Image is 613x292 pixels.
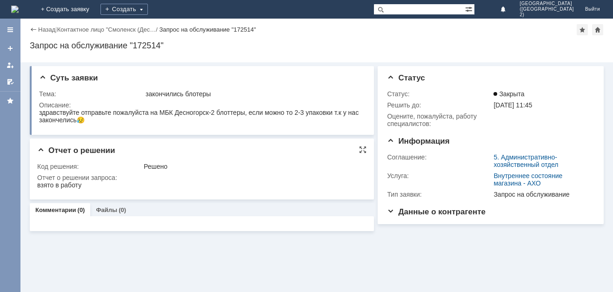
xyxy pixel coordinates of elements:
div: Отчет о решении запроса: [37,174,363,181]
span: Закрыта [493,90,524,98]
div: Код решения: [37,163,142,170]
div: (0) [78,206,85,213]
span: 😥 [38,8,46,15]
a: Назад [38,26,55,33]
div: Решить до: [387,101,492,109]
div: Услуга: [387,172,492,179]
div: Создать [100,4,148,15]
span: Расширенный поиск [465,4,474,13]
div: Статус: [387,90,492,98]
span: Данные о контрагенте [387,207,486,216]
a: Перейти на домашнюю страницу [11,6,19,13]
a: Комментарии [35,206,76,213]
a: Контактное лицо "Смоленск (Дес… [57,26,156,33]
span: [GEOGRAPHIC_DATA] [520,1,573,7]
a: Мои заявки [3,58,18,73]
div: Запрос на обслуживание [493,191,590,198]
div: Добавить в избранное [577,24,588,35]
span: Суть заявки [39,73,98,82]
div: Решено [144,163,361,170]
a: Файлы [96,206,117,213]
span: 2) [520,12,573,18]
div: / [57,26,160,33]
a: 5. Административно-хозяйственный отдел [493,153,558,168]
div: Соглашение: [387,153,492,161]
div: | [55,26,57,33]
div: Сделать домашней страницей [592,24,603,35]
div: Описание: [39,101,363,109]
a: Создать заявку [3,41,18,56]
div: закончились блотеры [146,90,361,98]
a: Мои согласования [3,74,18,89]
div: На всю страницу [359,146,366,153]
span: [DATE] 11:45 [493,101,532,109]
span: Отчет о решении [37,146,115,155]
span: Информация [387,137,449,146]
img: logo [11,6,19,13]
div: Запрос на обслуживание "172514" [30,41,604,50]
div: Тема: [39,90,144,98]
div: Oцените, пожалуйста, работу специалистов: [387,113,492,127]
a: Внутреннее состояние магазина - АХО [493,172,562,187]
div: Запрос на обслуживание "172514" [159,26,256,33]
span: Статус [387,73,425,82]
div: Тип заявки: [387,191,492,198]
div: (0) [119,206,126,213]
span: ([GEOGRAPHIC_DATA] [520,7,573,12]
